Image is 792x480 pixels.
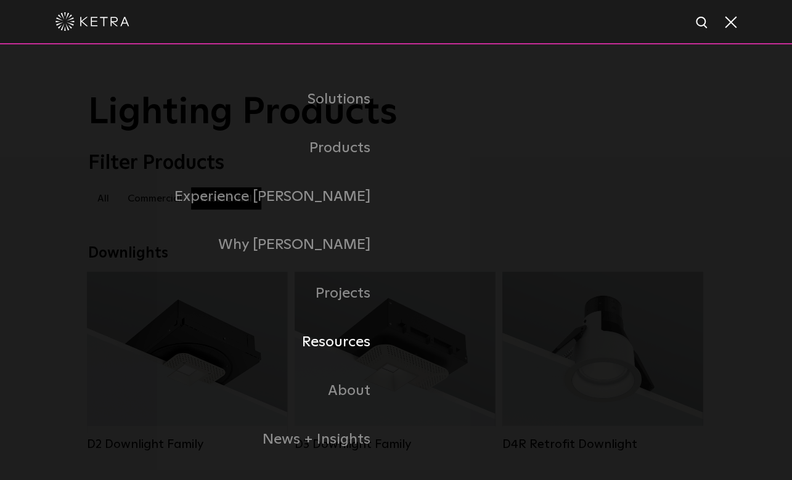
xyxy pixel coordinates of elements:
a: News + Insights [88,415,396,464]
img: ketra-logo-2019-white [55,12,129,31]
a: Products [88,124,396,173]
a: Resources [88,318,396,367]
a: Why [PERSON_NAME] [88,221,396,269]
a: Experience [PERSON_NAME] [88,173,396,221]
a: Solutions [88,75,396,124]
a: About [88,367,396,415]
a: Projects [88,269,396,318]
img: search icon [695,15,710,31]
